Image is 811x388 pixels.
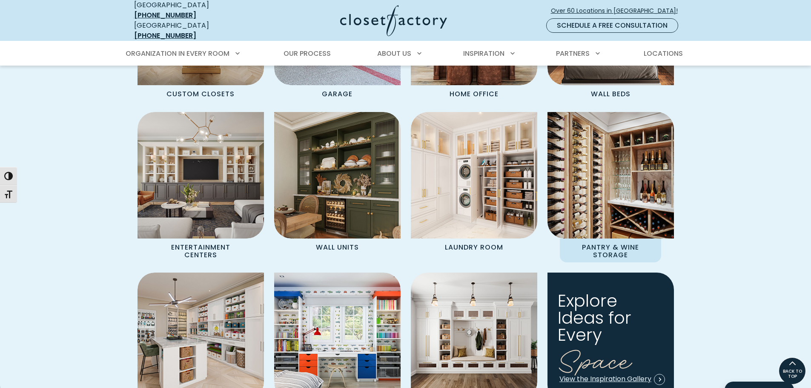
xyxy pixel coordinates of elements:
[431,239,517,255] p: Laundry Room
[551,6,685,15] span: Over 60 Locations in [GEOGRAPHIC_DATA]!
[546,18,678,33] a: Schedule a Free Consultation
[559,374,665,385] a: View the Inspiration Gallery
[274,112,401,239] img: Wall unit
[302,239,373,255] p: Wall Units
[411,112,537,239] img: Custom Laundry Room
[126,49,229,58] span: Organization in Every Room
[274,112,401,263] a: Wall unit Wall Units
[558,289,631,347] span: Explore Ideas for Every
[559,374,665,384] span: View the Inspiration Gallery
[779,369,805,379] span: BACK TO TOP
[150,239,251,263] p: Entertainment Centers
[463,49,504,58] span: Inspiration
[560,239,661,263] p: Pantry & Wine Storage
[556,49,590,58] span: Partners
[134,10,196,20] a: [PHONE_NUMBER]
[411,112,537,263] a: Custom Laundry Room Laundry Room
[120,42,692,66] nav: Primary Menu
[550,3,685,18] a: Over 60 Locations in [GEOGRAPHIC_DATA]!
[644,49,683,58] span: Locations
[138,112,264,239] img: Entertainment Center
[436,85,512,101] p: Home Office
[547,112,674,263] a: Custom Pantry Pantry & Wine Storage
[541,106,680,245] img: Custom Pantry
[340,5,447,36] img: Closet Factory Logo
[134,20,258,41] div: [GEOGRAPHIC_DATA]
[577,85,644,101] p: Wall Beds
[284,49,331,58] span: Our Process
[377,49,411,58] span: About Us
[558,337,632,379] span: Space
[308,85,366,101] p: Garage
[779,357,806,385] a: BACK TO TOP
[134,31,196,40] a: [PHONE_NUMBER]
[138,112,264,263] a: Entertainment Center Entertainment Centers
[153,85,248,101] p: Custom Closets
